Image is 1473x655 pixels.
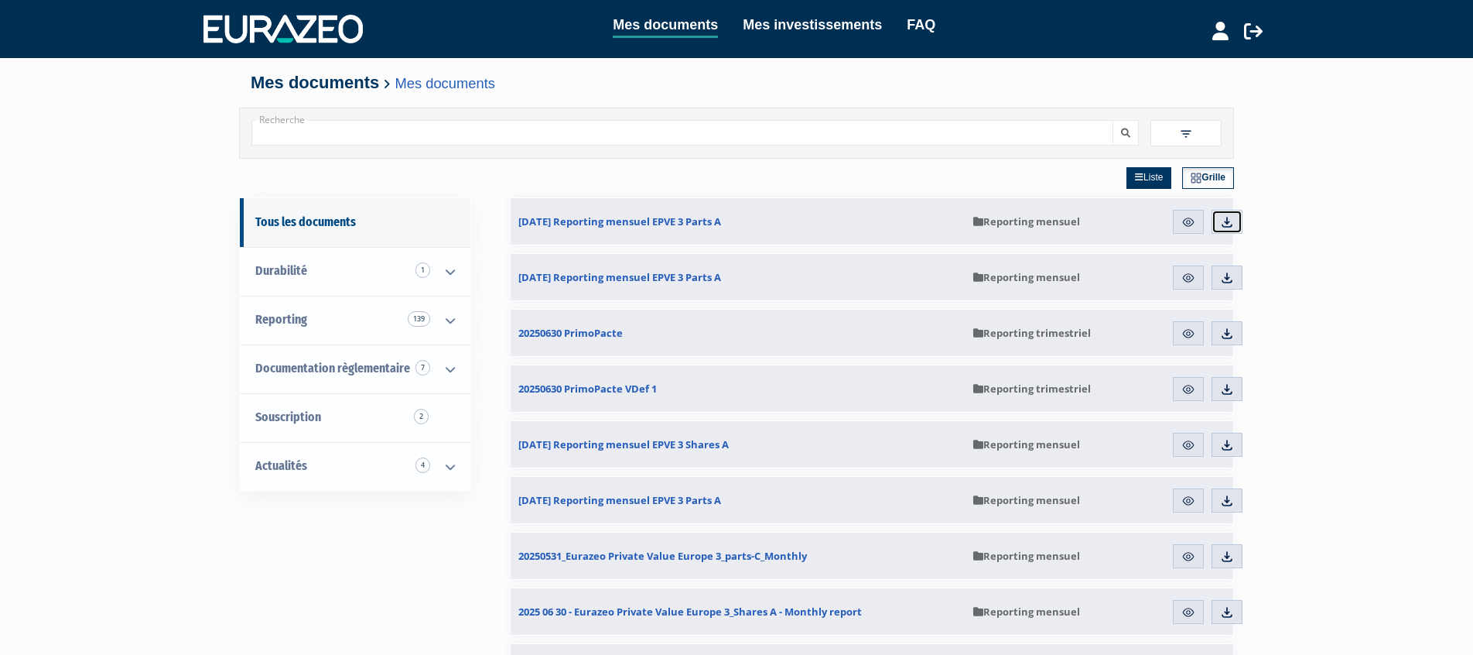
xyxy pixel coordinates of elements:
[518,437,729,451] span: [DATE] Reporting mensuel EPVE 3 Shares A
[1126,167,1171,189] a: Liste
[255,410,321,424] span: Souscription
[1220,550,1234,564] img: download.svg
[973,326,1091,340] span: Reporting trimestriel
[511,588,965,635] a: 2025 06 30 - Eurazeo Private Value Europe 3_Shares A - Monthly report
[613,14,718,38] a: Mes documents
[395,75,495,91] a: Mes documents
[518,382,657,396] span: 20250630 PrimoPacte VDef 1
[518,270,721,284] span: [DATE] Reporting mensuel EPVE 3 Parts A
[251,120,1113,146] input: Recherche
[414,409,429,424] span: 2
[1220,271,1234,285] img: download.svg
[415,262,430,278] span: 1
[1182,167,1234,189] a: Grille
[240,393,470,442] a: Souscription2
[255,361,410,376] span: Documentation règlementaire
[973,437,1080,451] span: Reporting mensuel
[1181,271,1195,285] img: eye.svg
[255,263,307,278] span: Durabilité
[240,247,470,296] a: Durabilité 1
[973,214,1080,228] span: Reporting mensuel
[255,312,307,327] span: Reporting
[973,493,1080,507] span: Reporting mensuel
[518,326,623,340] span: 20250630 PrimoPacte
[1181,605,1195,619] img: eye.svg
[1181,327,1195,341] img: eye.svg
[1220,327,1234,341] img: download.svg
[511,254,965,300] a: [DATE] Reporting mensuel EPVE 3 Parts A
[1220,438,1234,452] img: download.svg
[251,74,1222,92] h4: Mes documents
[973,549,1080,563] span: Reporting mensuel
[240,442,470,491] a: Actualités 4
[518,214,721,228] span: [DATE] Reporting mensuel EPVE 3 Parts A
[1179,127,1193,141] img: filter.svg
[1181,550,1195,564] img: eye.svg
[511,310,965,356] a: 20250630 PrimoPacte
[203,15,363,43] img: 1732889491-logotype_eurazeo_blanc_rvb.png
[511,477,965,523] a: [DATE] Reporting mensuel EPVE 3 Parts A
[518,605,862,619] span: 2025 06 30 - Eurazeo Private Value Europe 3_Shares A - Monthly report
[1181,382,1195,396] img: eye.svg
[1220,494,1234,508] img: download.svg
[1181,494,1195,508] img: eye.svg
[511,198,965,245] a: [DATE] Reporting mensuel EPVE 3 Parts A
[1181,438,1195,452] img: eye.svg
[743,14,882,36] a: Mes investissements
[1220,215,1234,229] img: download.svg
[973,270,1080,284] span: Reporting mensuel
[415,360,430,376] span: 7
[1220,605,1234,619] img: download.svg
[240,345,470,393] a: Documentation règlementaire 7
[973,605,1080,619] span: Reporting mensuel
[511,533,965,579] a: 20250531_Eurazeo Private Value Europe 3_parts-C_Monthly
[415,458,430,473] span: 4
[255,458,307,473] span: Actualités
[511,365,965,412] a: 20250630 PrimoPacte VDef 1
[907,14,935,36] a: FAQ
[1191,173,1201,183] img: grid.svg
[408,311,430,327] span: 139
[511,421,965,468] a: [DATE] Reporting mensuel EPVE 3 Shares A
[240,296,470,345] a: Reporting 139
[1220,382,1234,396] img: download.svg
[518,549,807,563] span: 20250531_Eurazeo Private Value Europe 3_parts-C_Monthly
[240,198,470,247] a: Tous les documents
[518,493,721,507] span: [DATE] Reporting mensuel EPVE 3 Parts A
[973,382,1091,396] span: Reporting trimestriel
[1181,215,1195,229] img: eye.svg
